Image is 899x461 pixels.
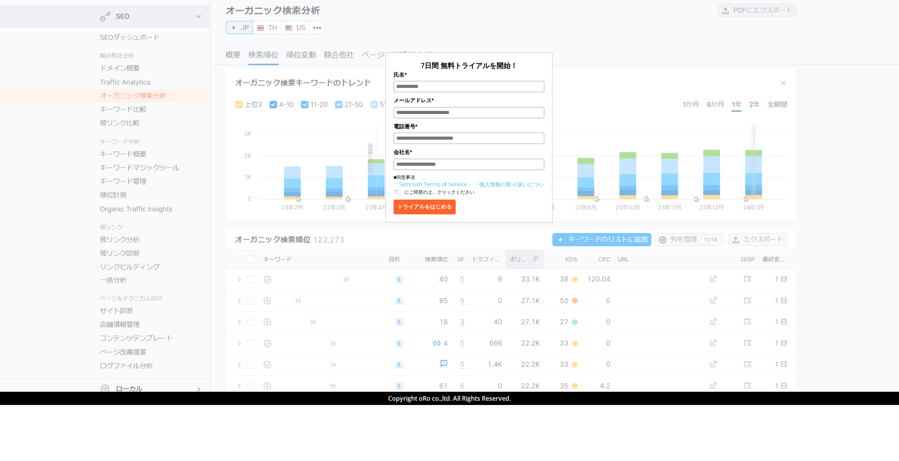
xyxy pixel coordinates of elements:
label: メールアドレス* [394,96,544,105]
label: 電話番号* [394,122,544,131]
button: トライアルをはじめる [394,200,456,214]
span: Copyright oRo co.,ltd. All Rights Reserved. [388,394,511,403]
p: ■同意事項 にご同意の上、クリックください [394,174,544,196]
span: 7日間 無料トライアルを開始！ [421,61,517,70]
a: 「Semrush Terms of Service」 [394,181,472,188]
a: 「個人情報の取り扱いについて」 [394,181,544,195]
